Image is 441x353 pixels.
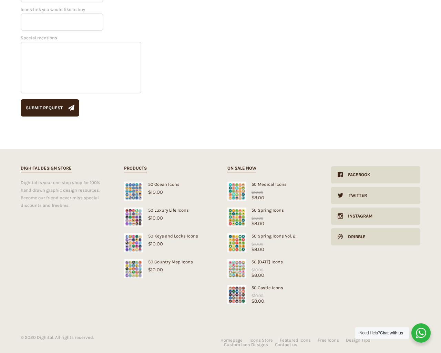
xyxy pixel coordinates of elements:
a: Instagram [331,208,420,225]
img: Spring Icons [227,208,246,226]
span: $ [252,242,254,246]
textarea: Special mentions [21,42,141,93]
button: Submit request [21,99,79,117]
div: Instagram [343,208,372,225]
img: Spring Icons [227,233,246,252]
div: 50 Medical Icons [227,182,317,187]
a: Spring Icons50 Spring Icons Vol. 2$8.00 [227,233,317,252]
img: Medical Icons [227,182,246,201]
span: $ [252,195,254,200]
h2: On sale now [227,164,256,172]
div: 50 Castle Icons [227,285,317,290]
bdi: 8.00 [252,298,264,304]
span: $ [252,190,254,195]
a: Featured Icons [280,338,311,342]
span: $ [148,241,151,246]
bdi: 8.00 [252,272,264,278]
div: 50 Spring Icons Vol. 2 [227,233,317,239]
span: $ [252,293,254,298]
div: Dribble [343,228,366,245]
a: Castle Icons50 Castle Icons$8.00 [227,285,317,304]
div: 50 Keys and Locks Icons [124,233,214,239]
div: Submit request [26,99,63,117]
a: Design Tips [346,338,370,342]
a: Twitter [331,187,420,204]
div: © 2020 Dighital. All rights reserved. [21,335,220,340]
label: Icons link you would like to buy [21,7,103,25]
a: Icons Store [249,338,273,342]
label: Special mentions [21,35,141,98]
div: 50 Ocean Icons [124,182,214,187]
span: $ [252,298,254,304]
span: $ [252,268,254,272]
a: Contact us [275,342,297,347]
span: $ [148,189,151,195]
a: Facebook [331,166,420,183]
img: Castle Icons [227,285,246,304]
div: 50 [DATE] Icons [227,259,317,264]
span: Need Help? [359,331,403,335]
bdi: 10.00 [148,215,163,221]
h2: Dighital Design Store [21,164,72,172]
div: 50 Luxury Life Icons [124,208,214,213]
a: Easter Icons50 [DATE] Icons$8.00 [227,259,317,278]
bdi: 10.00 [252,242,263,246]
span: $ [252,221,254,226]
a: Free Icons [318,338,339,342]
bdi: 10.00 [252,216,263,221]
a: 50 Keys and Locks Icons$10.00 [124,233,214,246]
bdi: 10.00 [252,293,263,298]
div: 50 Spring Icons [227,208,317,213]
a: Homepage [220,338,243,342]
div: Twitter [343,187,367,204]
div: 50 Country Map Icons [124,259,214,264]
img: Easter Icons [227,259,246,278]
a: Spring Icons50 Spring Icons$8.00 [227,208,317,226]
h2: Products [124,164,147,172]
span: $ [252,246,254,252]
bdi: 10.00 [252,268,263,272]
bdi: 8.00 [252,221,264,226]
a: 50 Ocean Icons$10.00 [124,182,214,195]
bdi: 10.00 [148,189,163,195]
a: Dribble [331,228,420,245]
span: $ [252,272,254,278]
span: $ [252,216,254,221]
bdi: 10.00 [148,241,163,246]
bdi: 10.00 [252,190,263,195]
a: Medical Icons50 Medical Icons$8.00 [227,182,317,200]
div: Facebook [343,166,370,183]
span: $ [148,215,151,221]
a: 50 Country Map Icons$10.00 [124,259,214,272]
bdi: 10.00 [148,267,163,272]
span: $ [148,267,151,272]
strong: Chat with us [380,331,403,335]
bdi: 8.00 [252,246,264,252]
div: Dighital is your one stop shop for 100% hand drawn graphic design resources. Become our friend ne... [21,179,110,209]
input: Icons link you would like to buy [21,13,103,31]
a: 50 Luxury Life Icons$10.00 [124,208,214,221]
bdi: 8.00 [252,195,264,200]
a: Custom Icon Designs [224,342,268,347]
